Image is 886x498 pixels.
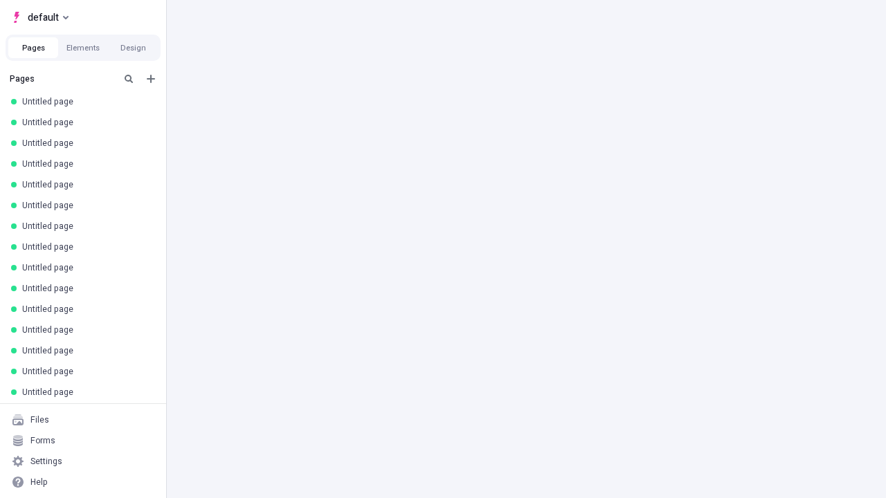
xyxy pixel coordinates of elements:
div: Untitled page [22,324,150,335]
div: Help [30,477,48,488]
div: Untitled page [22,345,150,356]
div: Untitled page [22,158,150,169]
div: Untitled page [22,283,150,294]
button: Select site [6,7,74,28]
div: Untitled page [22,304,150,315]
div: Untitled page [22,96,150,107]
div: Untitled page [22,117,150,128]
div: Untitled page [22,138,150,149]
button: Pages [8,37,58,58]
button: Design [108,37,158,58]
div: Untitled page [22,179,150,190]
div: Files [30,414,49,425]
div: Untitled page [22,241,150,252]
div: Forms [30,435,55,446]
div: Untitled page [22,221,150,232]
span: default [28,9,59,26]
div: Settings [30,456,62,467]
div: Untitled page [22,200,150,211]
button: Add new [143,71,159,87]
div: Untitled page [22,387,150,398]
div: Untitled page [22,262,150,273]
div: Pages [10,73,115,84]
div: Untitled page [22,366,150,377]
button: Elements [58,37,108,58]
